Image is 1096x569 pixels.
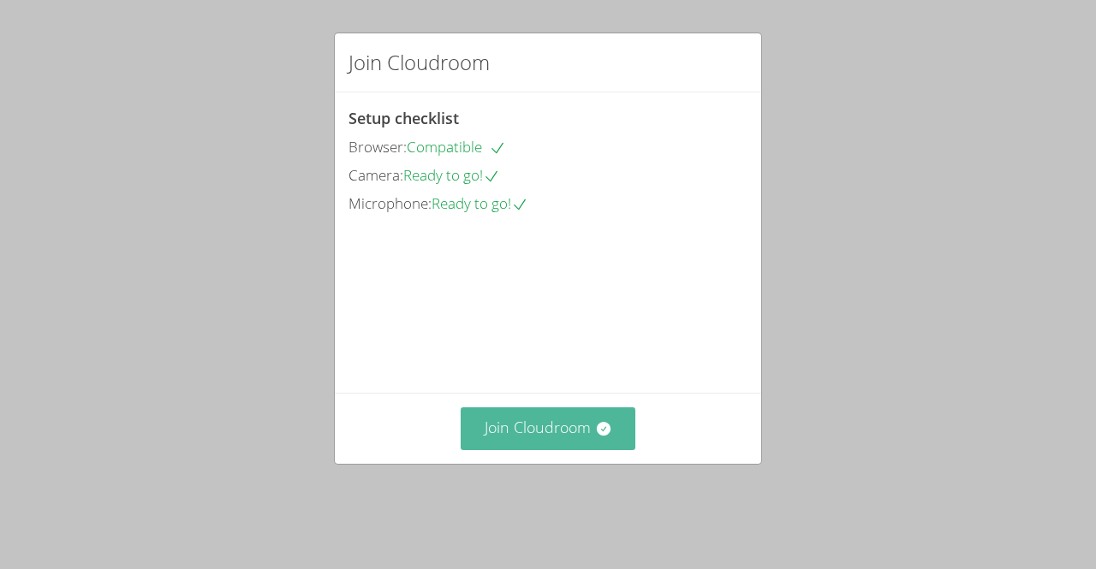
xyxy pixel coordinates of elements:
h2: Join Cloudroom [348,47,490,78]
button: Join Cloudroom [461,407,636,449]
span: Microphone: [348,193,432,213]
span: Browser: [348,137,407,157]
span: Setup checklist [348,108,459,128]
span: Ready to go! [432,193,528,213]
span: Ready to go! [403,165,500,185]
span: Compatible [407,137,506,157]
span: Camera: [348,165,403,185]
